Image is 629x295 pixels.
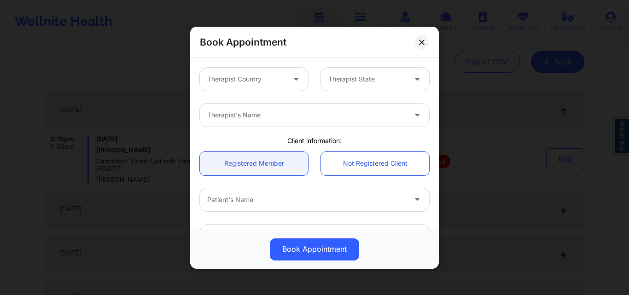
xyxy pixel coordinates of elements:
[193,136,436,145] div: Client information:
[321,151,429,175] a: Not Registered Client
[200,36,286,48] h2: Book Appointment
[200,224,429,247] input: Patient's Email
[200,151,308,175] a: Registered Member
[270,238,359,260] button: Book Appointment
